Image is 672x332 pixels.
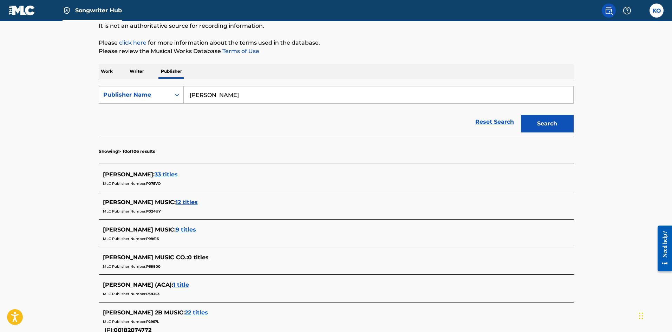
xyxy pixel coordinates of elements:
[63,6,71,15] img: Top Rightsholder
[103,199,176,206] span: [PERSON_NAME] MUSIC :
[146,319,159,324] span: P2967L
[103,91,167,99] div: Publisher Name
[146,181,161,186] span: P075VO
[176,199,198,206] span: 12 titles
[103,181,146,186] span: MLC Publisher Number:
[176,226,196,233] span: 9 titles
[652,220,672,277] iframe: Resource Center
[119,39,146,46] a: click here
[602,4,616,18] a: Public Search
[650,4,664,18] div: User Menu
[103,171,155,178] span: [PERSON_NAME] :
[146,264,161,269] span: P68800
[103,226,176,233] span: [PERSON_NAME] MUSIC :
[146,209,161,214] span: P024UY
[103,292,146,296] span: MLC Publisher Number:
[638,7,645,14] div: Notifications
[221,48,259,54] a: Terms of Use
[146,236,159,241] span: P9861S
[155,171,178,178] span: 33 titles
[128,64,146,79] p: Writer
[103,309,185,316] span: [PERSON_NAME] 2B MUSIC :
[188,254,209,261] span: 0 titles
[75,6,122,14] span: Songwriter Hub
[639,305,643,326] div: Drag
[623,6,631,15] img: help
[472,114,517,130] a: Reset Search
[605,6,613,15] img: search
[103,319,146,324] span: MLC Publisher Number:
[159,64,184,79] p: Publisher
[99,39,574,47] p: Please for more information about the terms used in the database.
[99,47,574,56] p: Please review the Musical Works Database
[620,4,634,18] div: Help
[146,292,159,296] span: P38353
[103,209,146,214] span: MLC Publisher Number:
[637,298,672,332] iframe: Chat Widget
[99,64,115,79] p: Work
[99,22,574,30] p: It is not an authoritative source for recording information.
[103,264,146,269] span: MLC Publisher Number:
[103,236,146,241] span: MLC Publisher Number:
[103,281,173,288] span: [PERSON_NAME] (ACA) :
[173,281,189,288] span: 1 title
[99,148,155,155] p: Showing 1 - 10 of 106 results
[521,115,574,132] button: Search
[8,5,35,15] img: MLC Logo
[185,309,208,316] span: 22 titles
[103,254,188,261] span: [PERSON_NAME] MUSIC CO. :
[99,86,574,136] form: Search Form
